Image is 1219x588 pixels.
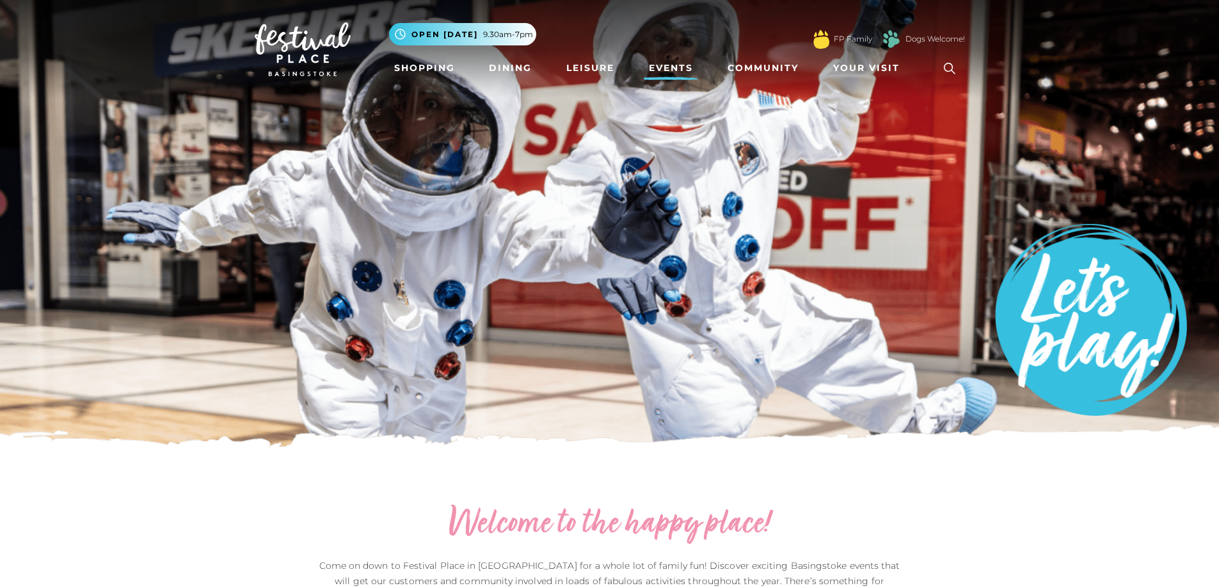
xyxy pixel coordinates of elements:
a: Dining [484,56,537,80]
a: FP Family [834,33,872,45]
span: Open [DATE] [411,29,478,40]
h2: Welcome to the happy place! [315,504,904,545]
a: Shopping [389,56,460,80]
a: Community [722,56,804,80]
a: Your Visit [828,56,911,80]
a: Leisure [561,56,619,80]
span: 9.30am-7pm [483,29,533,40]
a: Dogs Welcome! [905,33,965,45]
a: Events [644,56,698,80]
img: Festival Place Logo [255,22,351,76]
button: Open [DATE] 9.30am-7pm [389,23,536,45]
span: Your Visit [833,61,900,75]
